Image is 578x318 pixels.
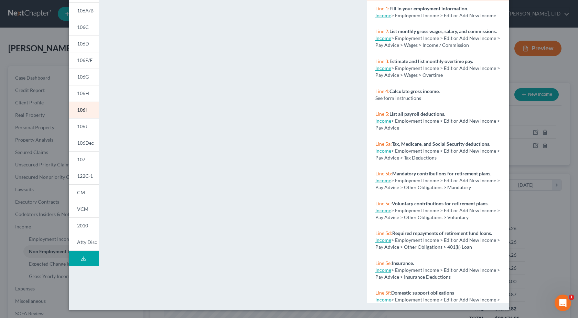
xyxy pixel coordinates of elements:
[77,107,87,113] span: 106I
[77,140,94,146] span: 106Dec
[77,206,88,212] span: VCM
[69,35,99,52] a: 106D
[375,230,392,236] span: Line 5d:
[69,184,99,201] a: CM
[69,2,99,19] a: 106A/B
[375,177,391,183] a: Income
[389,88,440,94] strong: Calculate gross income.
[69,69,99,85] a: 106G
[69,151,99,168] a: 107
[392,201,489,206] strong: Voluntary contributions for retirement plans.
[391,12,496,18] span: > Employment Income > Edit or Add New Income
[389,28,497,34] strong: List monthly gross wages, salary, and commissions.
[375,28,389,34] span: Line 2:
[375,260,392,266] span: Line 5e:
[77,8,94,13] span: 106A/B
[392,260,414,266] strong: Insurance.
[375,111,389,117] span: Line 5:
[375,177,500,190] span: > Employment Income > Edit or Add New Income > Pay Advice > Other Obligations > Mandatory
[69,234,99,251] a: Atty Disc
[69,217,99,234] a: 2010
[69,102,99,118] a: 106I
[391,290,454,296] strong: Domestic support obligations
[69,168,99,184] a: 122C-1
[375,237,391,243] a: Income
[77,24,89,30] span: 106C
[375,118,500,131] span: > Employment Income > Edit or Add New Income > Pay Advice
[392,141,490,147] strong: Tax, Medicare, and Social Security deductions.
[77,123,87,129] span: 106J
[375,148,500,161] span: > Employment Income > Edit or Add New Income > Pay Advice > Tax Deductions
[389,111,445,117] strong: List all payroll deductions.
[69,52,99,69] a: 106E/F
[375,201,392,206] span: Line 5c:
[77,189,85,195] span: CM
[569,295,574,300] span: 1
[555,295,571,311] iframe: Intercom live chat
[77,156,85,162] span: 107
[69,19,99,35] a: 106C
[392,230,492,236] strong: Required repayments of retirement fund loans.
[389,58,473,64] strong: Estimate and list monthly overtime pay.
[375,65,391,71] a: Income
[69,201,99,217] a: VCM
[77,223,88,228] span: 2010
[69,85,99,102] a: 106H
[77,57,93,63] span: 106E/F
[375,35,500,48] span: > Employment Income > Edit or Add New Income > Pay Advice > Wages > Income / Commission
[375,207,391,213] a: Income
[375,148,391,154] a: Income
[375,65,500,78] span: > Employment Income > Edit or Add New Income > Pay Advice > Wages > Overtime
[69,118,99,135] a: 106J
[77,74,89,80] span: 106G
[375,297,500,309] span: > Employment Income > Edit or Add New Income > Pay Advice > Other Obligations > Domestic Sup.
[77,173,93,179] span: 122C-1
[375,141,392,147] span: Line 5a:
[375,267,500,280] span: > Employment Income > Edit or Add New Income > Pay Advice > Insurance Deductions
[375,6,389,11] span: Line 1:
[375,237,500,250] span: > Employment Income > Edit or Add New Income > Pay Advice > Other Obligations > 401(k) Loan
[389,6,468,11] strong: Fill in your employment information.
[375,290,391,296] span: Line 5f:
[77,90,89,96] span: 106H
[392,171,491,176] strong: Mandatory contributions for retirement plans.
[375,88,389,94] span: Line 4:
[375,207,500,220] span: > Employment Income > Edit or Add New Income > Pay Advice > Other Obligations > Voluntary
[375,171,392,176] span: Line 5b:
[375,95,421,101] span: See form instructions
[375,35,391,41] a: Income
[77,41,89,47] span: 106D
[375,58,389,64] span: Line 3:
[375,12,391,18] a: Income
[375,297,391,302] a: Income
[69,135,99,151] a: 106Dec
[77,239,97,245] span: Atty Disc
[375,267,391,273] a: Income
[375,118,391,124] a: Income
